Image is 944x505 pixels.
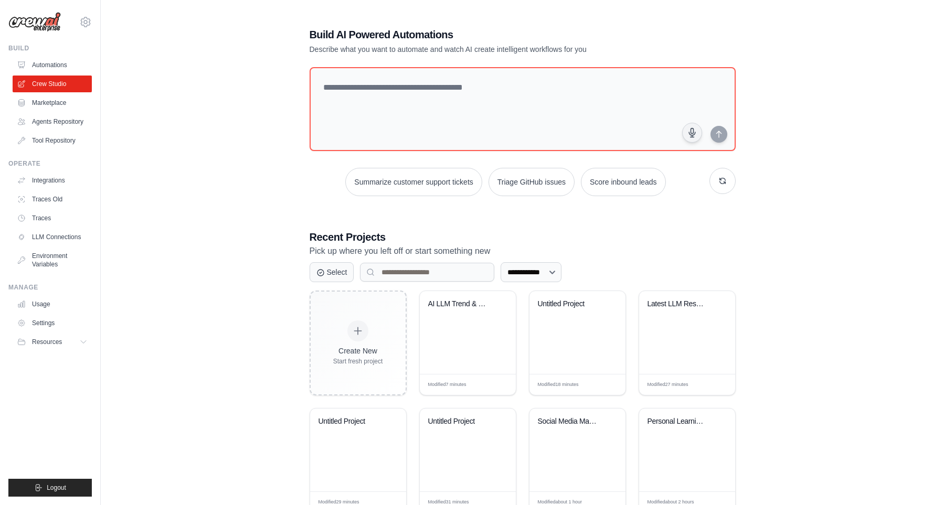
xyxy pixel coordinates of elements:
[648,381,688,389] span: Modified 27 minutes
[682,123,702,143] button: Click to speak your automation idea
[345,168,482,196] button: Summarize customer support tickets
[13,296,92,313] a: Usage
[428,417,492,426] div: Untitled Project
[538,381,579,389] span: Modified 18 minutes
[310,244,736,258] p: Pick up where you left off or start something new
[648,417,711,426] div: Personal Learning Management System
[13,172,92,189] a: Integrations
[489,168,575,196] button: Triage GitHub issues
[8,44,92,52] div: Build
[319,417,382,426] div: Untitled Project
[13,57,92,73] a: Automations
[8,283,92,292] div: Manage
[600,381,609,389] span: Edit
[47,483,66,492] span: Logout
[428,381,466,389] span: Modified 7 minutes
[13,248,92,273] a: Environment Variables
[333,346,383,356] div: Create New
[491,381,500,389] span: Edit
[13,334,92,350] button: Resources
[8,12,61,32] img: Logo
[709,168,736,194] button: Get new suggestions
[8,159,92,168] div: Operate
[13,229,92,245] a: LLM Connections
[710,381,719,389] span: Edit
[310,44,662,55] p: Describe what you want to automate and watch AI create intelligent workflows for you
[8,479,92,497] button: Logout
[538,299,601,309] div: Untitled Project
[333,357,383,366] div: Start fresh project
[581,168,666,196] button: Score inbound leads
[13,210,92,227] a: Traces
[13,132,92,149] a: Tool Repository
[13,191,92,208] a: Traces Old
[13,94,92,111] a: Marketplace
[13,113,92,130] a: Agents Repository
[310,262,354,282] button: Select
[13,76,92,92] a: Crew Studio
[648,299,711,309] div: Latest LLM Research & Trends Tracker
[13,315,92,331] a: Settings
[32,338,62,346] span: Resources
[310,230,736,244] h3: Recent Projects
[428,299,492,309] div: AI LLM Trend & Research Analysis
[310,27,662,42] h1: Build AI Powered Automations
[538,417,601,426] div: Social Media Management & Analytics Suite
